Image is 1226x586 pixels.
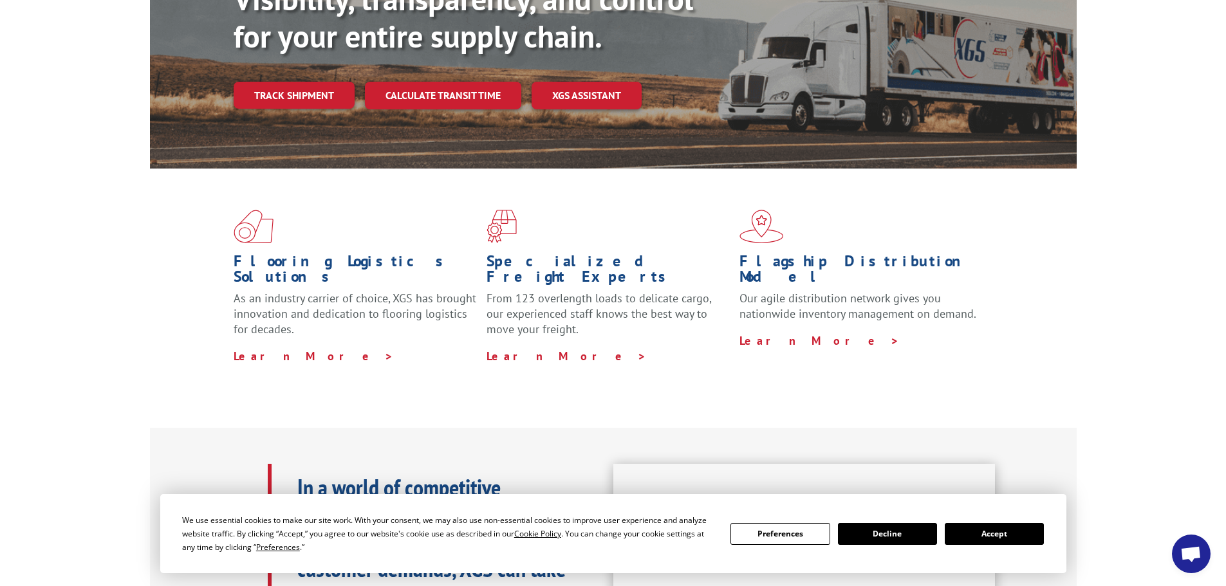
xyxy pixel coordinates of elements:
span: As an industry carrier of choice, XGS has brought innovation and dedication to flooring logistics... [234,291,476,336]
button: Decline [838,523,937,545]
img: xgs-icon-flagship-distribution-model-red [739,210,784,243]
a: Calculate transit time [365,82,521,109]
button: Preferences [730,523,830,545]
button: Accept [945,523,1044,545]
h1: Specialized Freight Experts [487,253,730,291]
h1: Flooring Logistics Solutions [234,253,477,291]
p: From 123 overlength loads to delicate cargo, our experienced staff knows the best way to move you... [487,291,730,348]
a: Learn More > [739,333,900,348]
div: Open chat [1172,535,1211,573]
a: Learn More > [234,349,394,363]
a: XGS ASSISTANT [532,82,642,109]
img: xgs-icon-focused-on-flooring-red [487,210,517,243]
span: Cookie Policy [514,528,561,539]
h1: Flagship Distribution Model [739,253,983,291]
a: Track shipment [234,82,355,109]
div: We use essential cookies to make our site work. With your consent, we may also use non-essential ... [182,513,715,554]
div: Cookie Consent Prompt [160,494,1066,573]
span: Our agile distribution network gives you nationwide inventory management on demand. [739,291,976,321]
span: Preferences [256,542,300,553]
img: xgs-icon-total-supply-chain-intelligence-red [234,210,274,243]
a: Learn More > [487,349,647,363]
